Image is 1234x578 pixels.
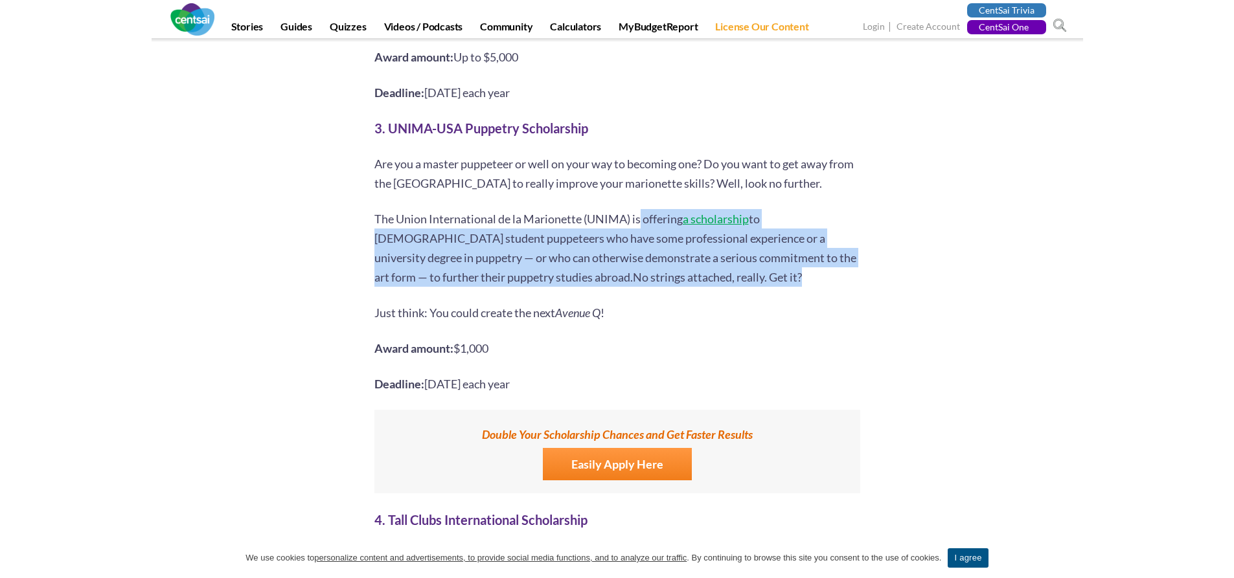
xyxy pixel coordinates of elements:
[273,20,320,38] a: Guides
[633,270,802,284] span: No strings attached, really. Get it?
[376,20,471,38] a: Videos / Podcasts
[863,21,885,34] a: Login
[967,20,1046,34] a: CentSai One
[555,306,600,320] span: Avenue Q
[472,20,540,38] a: Community
[170,3,214,36] img: CentSai
[707,20,816,38] a: License Our Content
[543,448,692,480] a: Easily Apply Here
[374,341,453,355] b: Award amount:
[314,553,687,562] u: personalize content and advertisements, to provide social media functions, and to analyze our tra...
[374,212,683,226] span: The Union International de la Marionette (UNIMA) is offering
[374,306,555,320] span: Just think: You could create the next
[683,212,749,226] a: a scholarship
[967,3,1046,17] a: CentSai Trivia
[948,548,988,568] a: I agree
[424,85,510,100] span: [DATE] each year
[1211,551,1224,564] a: I agree
[381,425,854,444] label: Double Your Scholarship Chances and Get Faster Results
[453,50,518,64] span: Up to $5,000
[374,120,588,136] b: 3. UNIMA-USA Puppetry Scholarship
[374,50,453,64] b: Award amount:
[897,21,960,34] a: Create Account
[611,20,705,38] a: MyBudgetReport
[424,377,510,391] span: [DATE] each year
[453,341,488,355] span: $1,000
[322,20,374,38] a: Quizzes
[600,306,604,320] span: !
[374,377,424,391] b: Deadline:
[246,551,941,564] span: We use cookies to . By continuing to browse this site you consent to the use of cookies.
[223,20,271,38] a: Stories
[374,85,424,100] b: Deadline:
[374,512,588,528] b: 4. Tall Clubs International Scholarship
[542,20,609,38] a: Calculators
[374,157,854,190] span: Are you a master puppeteer or well on your way to becoming one? Do you want to get away from the ...
[887,19,895,34] span: |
